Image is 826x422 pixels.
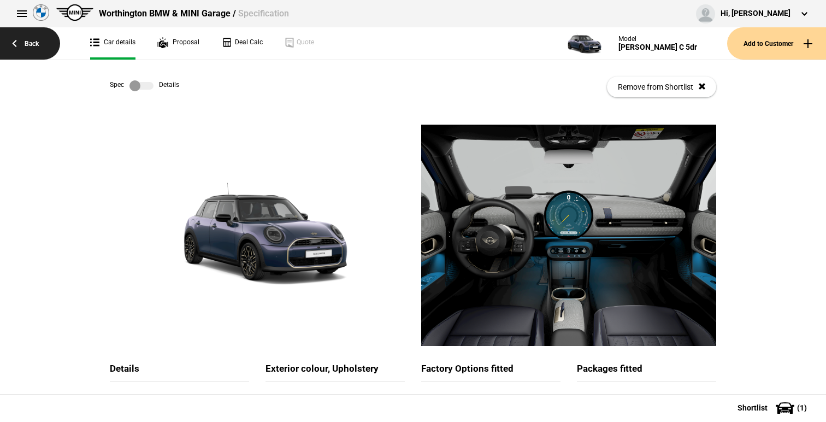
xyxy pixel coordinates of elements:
[607,77,716,97] button: Remove from Shortlist
[618,43,697,52] div: [PERSON_NAME] C 5dr
[737,404,768,412] span: Shortlist
[797,404,807,412] span: ( 1 )
[110,80,179,91] div: Spec Details
[157,27,199,60] a: Proposal
[90,27,135,60] a: Car details
[56,4,93,21] img: mini.png
[421,392,519,403] div: Panorama glass roof
[265,362,405,382] div: Exterior colour, Upholstery
[99,8,289,20] div: Worthington BMW & MINI Garage /
[110,392,193,403] div: Model
[265,392,321,403] div: Paintwork
[577,362,716,382] div: Packages fitted
[421,362,560,382] div: Factory Options fitted
[727,27,826,60] button: Add to Customer
[721,8,790,19] div: Hi, [PERSON_NAME]
[721,394,826,421] button: Shortlist(1)
[33,4,49,21] img: bmw.png
[221,27,263,60] a: Deal Calc
[238,8,289,19] span: Specification
[110,362,249,382] div: Details
[618,35,697,43] div: Model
